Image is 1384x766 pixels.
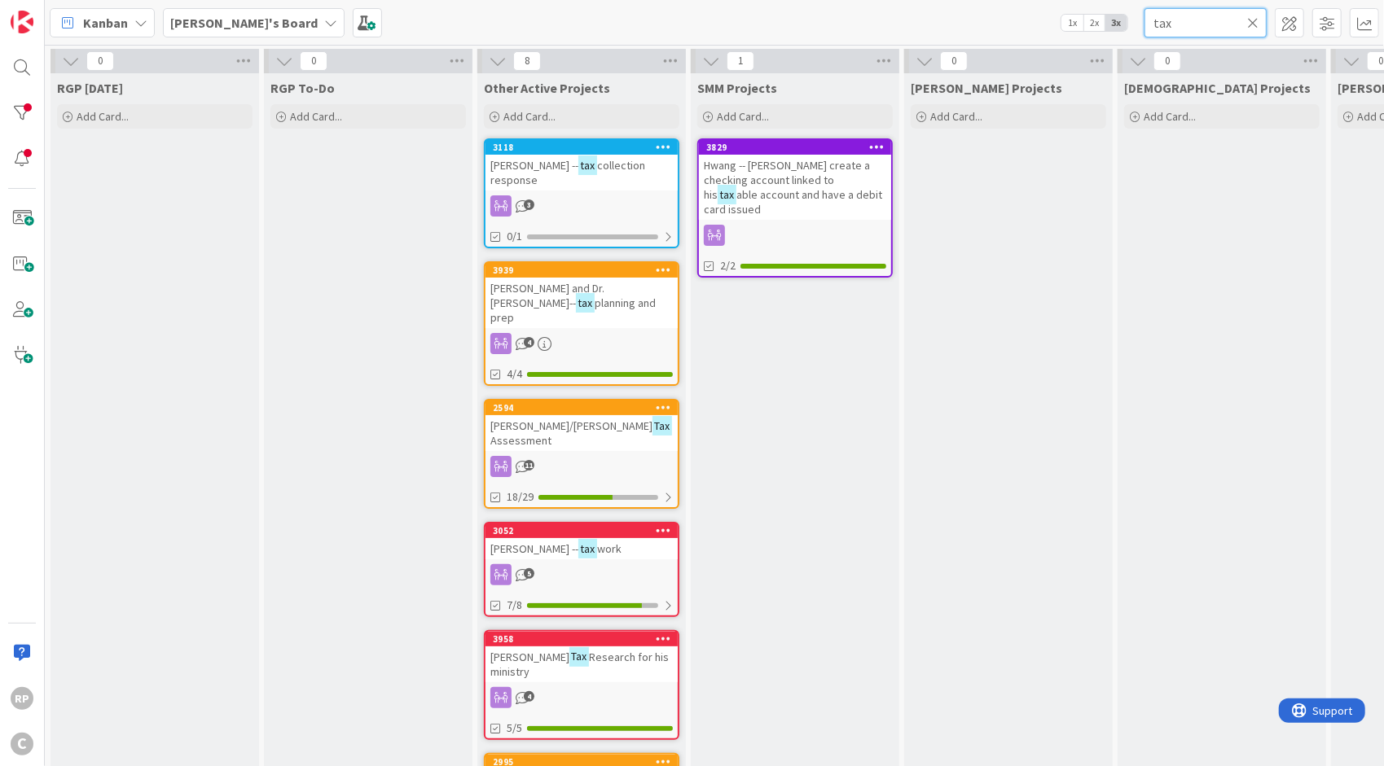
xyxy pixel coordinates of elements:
span: Other Active Projects [484,80,610,96]
span: work [597,541,622,556]
span: Add Card... [77,109,129,124]
div: C [11,733,33,755]
mark: tax [576,293,595,312]
span: 5 [524,568,534,579]
span: 0 [940,51,968,71]
span: 4 [524,337,534,348]
div: RP [11,687,33,710]
mark: Tax [652,416,672,435]
span: [PERSON_NAME] -- [490,541,578,556]
div: 2594 [493,402,678,414]
span: 18/29 [507,488,534,506]
span: able account and have a debit card issued [704,187,882,217]
div: 3829Hwang -- [PERSON_NAME] create a checking account linked to histaxable account and have a debi... [699,140,891,220]
span: 0 [300,51,327,71]
span: 4/4 [507,365,522,383]
div: 2594[PERSON_NAME]/[PERSON_NAME]TaxAssessment [485,401,678,451]
span: Assessment [490,433,551,448]
mark: tax [718,185,736,204]
div: 3939 [493,265,678,276]
span: Add Card... [290,109,342,124]
span: RGP Today [57,80,123,96]
mark: tax [578,539,597,558]
span: collection response [490,158,645,187]
span: Kanban [83,13,128,33]
span: planning and prep [490,295,656,325]
div: 3829 [706,142,891,153]
input: Quick Filter... [1145,8,1267,37]
span: 8 [513,51,541,71]
div: 3939[PERSON_NAME] and Dr. [PERSON_NAME]--taxplanning and prep [485,263,678,328]
span: [PERSON_NAME] -- [490,158,578,173]
span: Add Card... [930,109,982,124]
span: 1x [1061,15,1083,31]
span: Hwang -- [PERSON_NAME] create a checking account linked to his [704,158,870,202]
span: 5/5 [507,720,522,737]
span: [PERSON_NAME] [490,650,569,664]
span: Add Card... [717,109,769,124]
span: Add Card... [503,109,556,124]
span: Ryan Projects [911,80,1062,96]
div: 3118 [493,142,678,153]
span: 2/2 [720,257,736,274]
div: 3939 [485,263,678,278]
span: Add Card... [1144,109,1196,124]
span: 0 [86,51,114,71]
div: 3958 [485,632,678,646]
span: 2x [1083,15,1105,31]
img: Visit kanbanzone.com [11,11,33,33]
b: [PERSON_NAME]'s Board [170,15,318,31]
span: [PERSON_NAME] and Dr. [PERSON_NAME]-- [490,281,604,310]
span: [PERSON_NAME]/[PERSON_NAME] [490,418,652,433]
mark: Tax [569,647,589,666]
span: 3x [1105,15,1127,31]
span: 1 [727,51,754,71]
div: 3958[PERSON_NAME]TaxResearch for his ministry [485,632,678,682]
span: 11 [524,460,534,471]
span: RGP To-Do [270,80,335,96]
div: 3958 [493,633,678,645]
span: Support [34,2,74,22]
mark: tax [578,155,597,174]
div: 3052[PERSON_NAME] --taxwork [485,523,678,559]
span: Research for his ministry [490,650,669,679]
span: 7/8 [507,597,522,614]
div: 3118 [485,140,678,155]
span: SMM Projects [697,80,777,96]
div: 3052 [485,523,678,538]
div: 3118[PERSON_NAME] --taxcollection response [485,140,678,190]
div: 3052 [493,525,678,536]
span: 4 [524,691,534,702]
span: 3 [524,199,534,210]
span: Christian Projects [1124,80,1311,96]
div: 3829 [699,140,891,155]
div: 2594 [485,401,678,415]
span: 0/1 [507,228,522,245]
span: 0 [1153,51,1181,71]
